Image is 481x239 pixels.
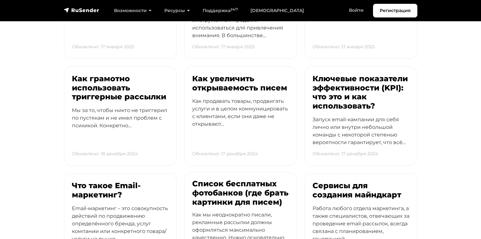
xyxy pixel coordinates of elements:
p: Как продавать товары, продвигать услуги и в целом коммуницировать с клиентами, если они даже не о... [192,97,289,139]
p: Обновлено: 17 декабря 2024 [313,147,378,160]
p: Мы за то, чтобы никто не триггерил по пустякам и не имел проблем с психикой. Конкретно… [72,107,169,141]
p: Обновлено: 17 января 2025 [72,40,134,53]
a: Как увеличить открываемость писем Как продавать товары, продвигать услуги и в целом коммуницирова... [184,66,297,166]
h3: Список бесплатных фотобанков (где брать картинки для писем) [192,179,289,207]
a: Возможности [108,4,158,17]
h3: Как увеличить открываемость писем [192,74,289,93]
p: Обновлено: 17 декабря 2024 [192,147,258,160]
a: Поддержка24/7 [196,4,244,17]
a: [DEMOGRAPHIC_DATA] [244,4,310,17]
p: Запуск email-кампании для себя лично или внутри небольшой команды с некоторой степенью вероятност... [313,116,409,158]
a: Войти [343,4,370,17]
a: Ключевые показатели эффективности (KPI): что это и как использовать? Запуск email-кампании для се... [305,66,417,166]
a: Ресурсы [158,4,196,17]
h3: Сервисы для создания майндкарт [313,181,409,200]
p: Обновлено: 13 января 2025 [313,40,375,53]
h3: Как грамотно использовать триггерные рассылки [72,74,169,102]
sup: 24/7 [231,7,238,11]
h3: Что такое Email-маркетинг? [72,181,169,200]
img: RuSender [64,7,99,13]
p: Обновлено: 17 января 2025 [192,40,255,53]
h3: Ключевые показатели эффективности (KPI): что это и как использовать? [313,74,409,111]
p: Обновлено: 18 декабря 2024 [72,147,138,160]
a: Как грамотно использовать триггерные рассылки Мы за то, чтобы никто не триггерил по пустякам и не... [64,66,177,166]
a: Регистрация [373,4,417,17]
